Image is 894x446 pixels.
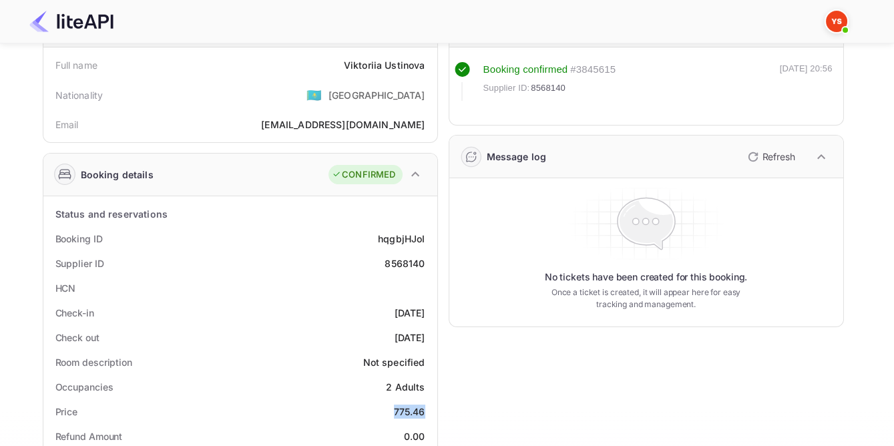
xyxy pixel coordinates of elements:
[404,429,425,443] div: 0.00
[55,355,132,369] div: Room description
[55,232,103,246] div: Booking ID
[394,405,425,419] div: 775.46
[363,355,425,369] div: Not specified
[386,380,425,394] div: 2 Adults
[55,207,168,221] div: Status and reservations
[55,405,78,419] div: Price
[395,306,425,320] div: [DATE]
[261,118,425,132] div: [EMAIL_ADDRESS][DOMAIN_NAME]
[55,429,123,443] div: Refund Amount
[344,58,425,72] div: Viktoriia Ustinova
[332,168,395,182] div: CONFIRMED
[570,62,616,77] div: # 3845615
[483,81,530,95] span: Supplier ID:
[55,330,99,345] div: Check out
[545,270,748,284] p: No tickets have been created for this booking.
[55,88,103,102] div: Nationality
[328,88,425,102] div: [GEOGRAPHIC_DATA]
[483,62,568,77] div: Booking confirmed
[55,118,79,132] div: Email
[55,380,114,394] div: Occupancies
[762,150,795,164] p: Refresh
[740,146,801,168] button: Refresh
[826,11,847,32] img: Yandex Support
[55,256,104,270] div: Supplier ID
[55,281,76,295] div: HCN
[81,168,154,182] div: Booking details
[55,58,97,72] div: Full name
[487,150,547,164] div: Message log
[780,62,833,101] div: [DATE] 20:56
[55,306,94,320] div: Check-in
[29,11,114,32] img: LiteAPI Logo
[306,83,322,107] span: United States
[395,330,425,345] div: [DATE]
[378,232,425,246] div: hqgbjHJoI
[541,286,752,310] p: Once a ticket is created, it will appear here for easy tracking and management.
[531,81,566,95] span: 8568140
[385,256,425,270] div: 8568140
